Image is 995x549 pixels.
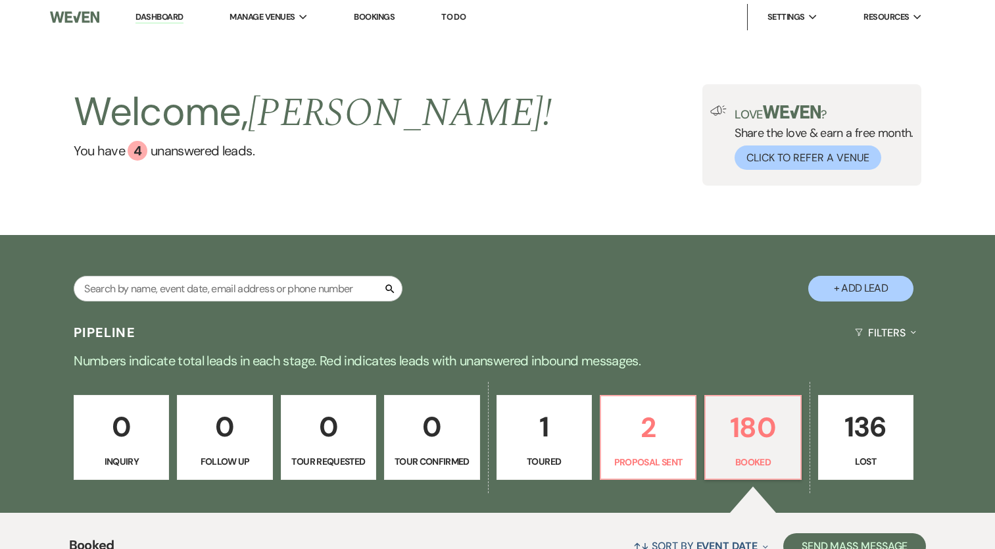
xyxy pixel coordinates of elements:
a: 0Tour Requested [281,395,376,481]
a: 0Follow Up [177,395,272,481]
p: Booked [714,455,792,469]
span: Manage Venues [230,11,295,24]
p: Numbers indicate total leads in each stage. Red indicates leads with unanswered inbound messages. [24,350,971,371]
a: 1Toured [497,395,592,481]
div: 4 [128,141,147,161]
p: 0 [185,405,264,449]
a: 136Lost [818,395,913,481]
button: Filters [850,315,921,350]
button: Click to Refer a Venue [735,145,881,170]
input: Search by name, event date, email address or phone number [74,276,402,301]
img: Weven Logo [50,3,99,31]
p: Love ? [735,105,913,120]
span: Settings [767,11,805,24]
p: 180 [714,405,792,450]
div: Share the love & earn a free month. [727,105,913,170]
img: loud-speaker-illustration.svg [710,105,727,116]
a: 0Inquiry [74,395,169,481]
a: 180Booked [704,395,801,481]
p: 0 [82,405,160,449]
p: Toured [505,454,583,469]
p: Tour Confirmed [393,454,471,469]
p: 2 [609,405,687,450]
span: [PERSON_NAME] ! [248,83,552,144]
a: Dashboard [135,11,183,24]
a: To Do [441,11,466,22]
p: Inquiry [82,454,160,469]
button: + Add Lead [808,276,913,301]
p: 1 [505,405,583,449]
p: Proposal Sent [609,455,687,469]
a: You have 4 unanswered leads. [74,141,552,161]
p: 0 [393,405,471,449]
p: 0 [289,405,368,449]
a: Bookings [354,11,395,22]
p: 136 [827,405,905,449]
h3: Pipeline [74,323,135,342]
img: weven-logo-green.svg [763,105,821,118]
span: Resources [863,11,909,24]
a: 2Proposal Sent [600,395,696,481]
p: Tour Requested [289,454,368,469]
h2: Welcome, [74,84,552,141]
a: 0Tour Confirmed [384,395,479,481]
p: Follow Up [185,454,264,469]
p: Lost [827,454,905,469]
